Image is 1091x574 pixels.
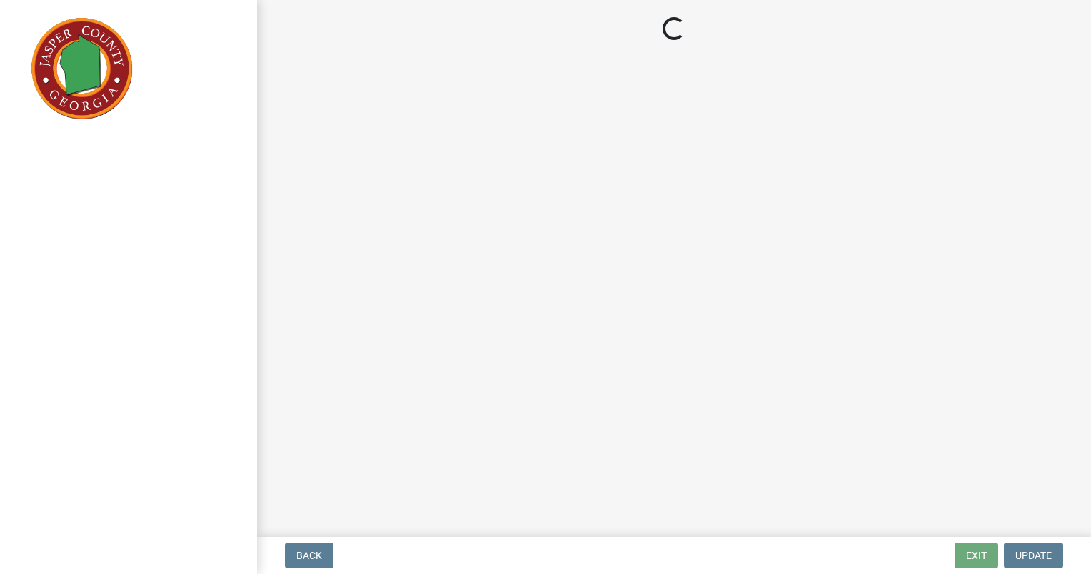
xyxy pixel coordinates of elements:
[1015,550,1052,561] span: Update
[1004,543,1063,568] button: Update
[296,550,322,561] span: Back
[285,543,333,568] button: Back
[29,15,136,122] img: Jasper County, Georgia
[955,543,998,568] button: Exit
